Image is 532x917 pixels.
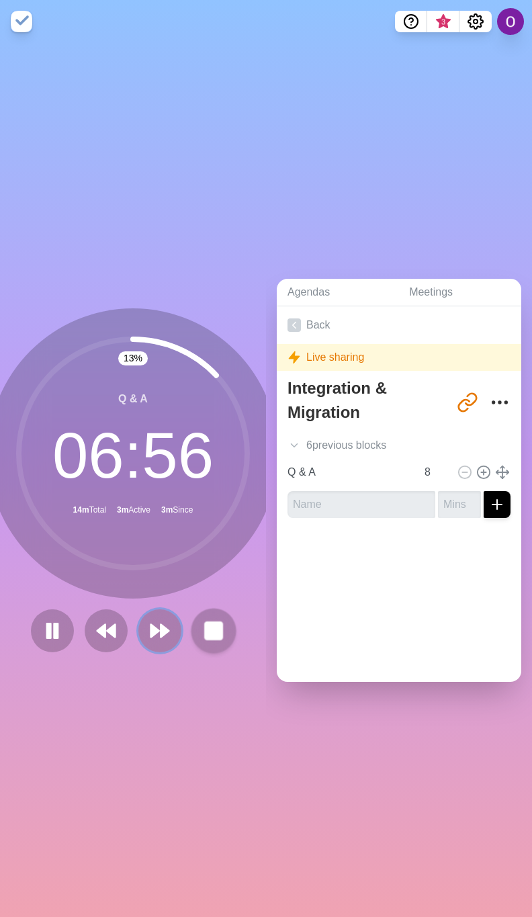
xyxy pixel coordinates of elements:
div: Live sharing [277,344,521,371]
input: Mins [419,459,451,486]
button: What’s new [427,11,459,32]
input: Name [287,491,435,518]
a: Agendas [277,279,398,306]
a: Back [277,306,521,344]
a: Meetings [398,279,521,306]
span: 3 [438,17,449,28]
img: timeblocks logo [11,11,32,32]
button: Share link [454,389,481,416]
button: Settings [459,11,492,32]
div: 6 previous block [277,432,521,459]
input: Name [282,459,416,486]
input: Mins [438,491,481,518]
button: More [486,389,513,416]
span: s [381,437,386,453]
button: Help [395,11,427,32]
